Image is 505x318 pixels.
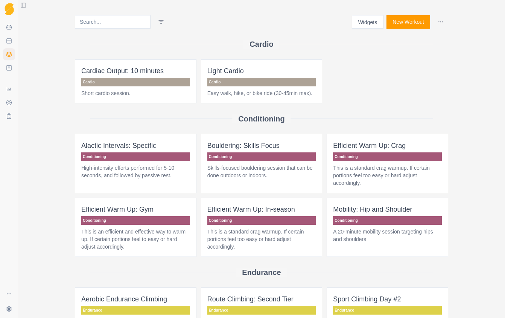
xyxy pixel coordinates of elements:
[81,204,190,215] p: Efficient Warm Up: Gym
[207,228,316,250] p: This is a standard crag warmup. If certain portions feel too easy or hard adjust accordingly.
[81,89,190,97] p: Short cardio session.
[207,204,316,215] p: Efficient Warm Up: In-season
[333,294,442,304] p: Sport Climbing Day #2
[333,306,442,315] p: Endurance
[333,216,442,225] p: Conditioning
[81,78,190,86] p: Cardio
[207,216,316,225] p: Conditioning
[333,152,442,161] p: Conditioning
[207,140,316,151] p: Bouldering: Skills Focus
[207,306,316,315] p: Endurance
[81,216,190,225] p: Conditioning
[3,303,15,315] button: Settings
[81,152,190,161] p: Conditioning
[207,152,316,161] p: Conditioning
[207,78,316,86] p: Cardio
[81,140,190,151] p: Alactic Intervals: Specific
[81,306,190,315] p: Endurance
[75,15,151,29] input: Search...
[333,204,442,215] p: Mobility: Hip and Shoulder
[352,15,384,29] button: Widgets
[333,164,442,187] p: This is a standard crag warmup. If certain portions feel too easy or hard adjust accordingly.
[238,114,284,123] h2: Conditioning
[5,3,14,15] img: Logo
[81,228,190,250] p: This is an efficient and effective way to warm up. If certain portions feel to easy or hard adjus...
[333,228,442,243] p: A 20-minute mobility session targeting hips and shoulders
[333,140,442,151] p: Efficient Warm Up: Crag
[207,89,316,97] p: Easy walk, hike, or bike ride (30-45min max).
[242,268,281,277] h2: Endurance
[207,294,316,304] p: Route Climbing: Second Tier
[3,3,15,15] a: Logo
[207,66,316,76] p: Light Cardio
[249,40,273,49] h2: Cardio
[207,164,316,179] p: Skills-focused bouldering session that can be done outdoors or indoors.
[81,66,190,76] p: Cardiac Output: 10 minutes
[81,294,190,304] p: Aerobic Endurance Climbing
[386,15,430,29] button: New Workout
[81,164,190,179] p: High-intensity efforts performed for 5-10 seconds, and followed by passive rest.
